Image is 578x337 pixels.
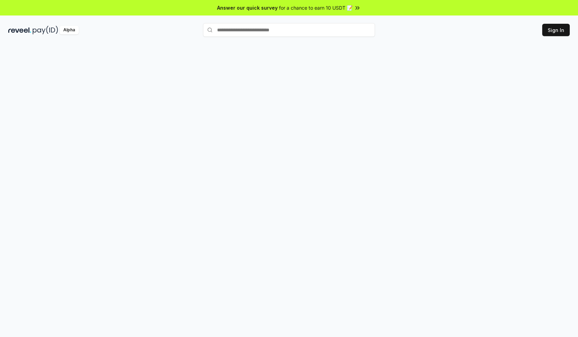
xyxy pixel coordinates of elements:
[279,4,353,11] span: for a chance to earn 10 USDT 📝
[217,4,278,11] span: Answer our quick survey
[8,26,31,34] img: reveel_dark
[60,26,79,34] div: Alpha
[33,26,58,34] img: pay_id
[542,24,570,36] button: Sign In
